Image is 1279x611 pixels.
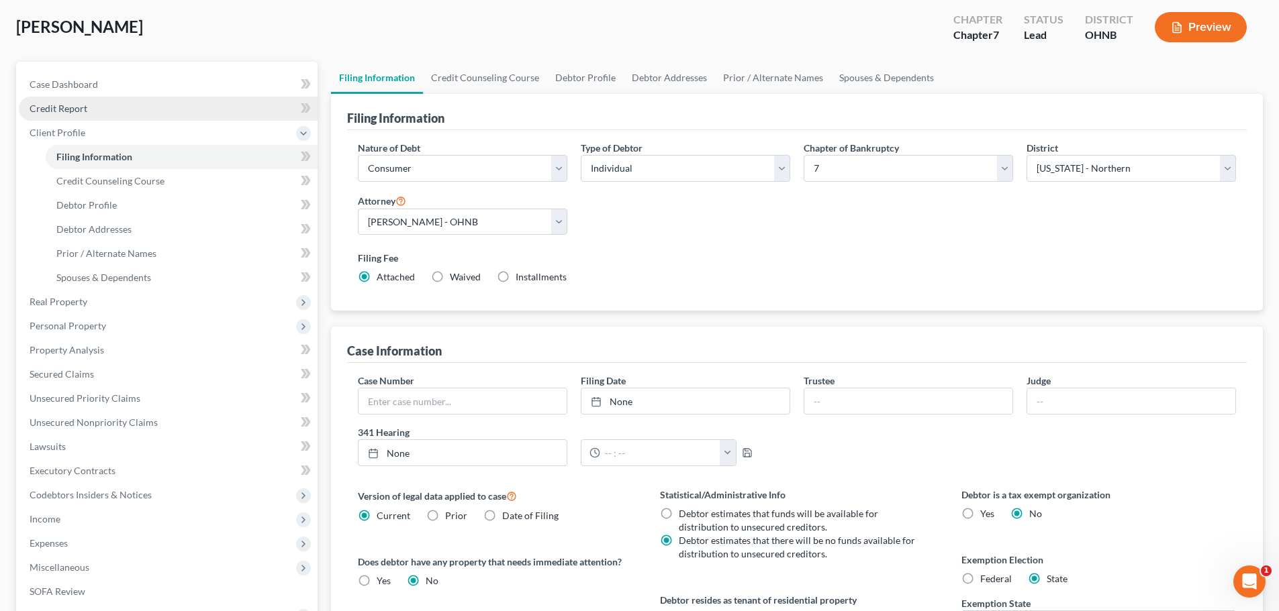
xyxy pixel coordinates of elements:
label: Exemption State [961,596,1031,610]
span: Secured Claims [30,368,94,380]
a: Credit Counseling Course [423,62,547,94]
span: Personal Property [30,320,106,331]
label: Statistical/Administrative Info [660,488,935,502]
a: Credit Counseling Course [46,169,318,193]
label: Nature of Debt [358,141,420,155]
a: Debtor Profile [46,193,318,217]
span: Filing Information [56,151,132,162]
span: Prior / Alternate Names [56,247,156,259]
span: [PERSON_NAME] [16,17,143,36]
a: Case Dashboard [19,72,318,97]
span: No [1029,508,1042,519]
label: Filing Fee [358,251,1236,265]
a: Filing Information [331,62,423,94]
a: Executory Contracts [19,459,318,483]
a: None [359,440,567,465]
label: Case Number [358,374,414,388]
span: Date of Filing [502,510,559,521]
label: Exemption Election [961,553,1236,567]
a: Lawsuits [19,435,318,459]
span: Credit Counseling Course [56,175,164,186]
div: Filing Information [347,110,444,126]
span: Debtor estimates that funds will be available for distribution to unsecured creditors. [679,508,878,533]
span: Credit Report [30,103,87,114]
span: Debtor Addresses [56,223,132,235]
a: Spouses & Dependents [46,266,318,290]
label: Type of Debtor [581,141,643,155]
span: Unsecured Nonpriority Claims [30,416,158,428]
div: Status [1024,12,1063,27]
span: Yes [980,508,994,519]
label: Chapter of Bankruptcy [804,141,899,155]
span: 1 [1261,565,1272,576]
span: Expenses [30,537,68,549]
div: District [1085,12,1133,27]
a: Property Analysis [19,338,318,362]
span: SOFA Review [30,586,85,597]
span: Installments [516,271,567,282]
a: Spouses & Dependents [831,62,942,94]
span: Case Dashboard [30,78,98,90]
span: Spouses & Dependents [56,272,151,283]
span: Real Property [30,296,87,307]
input: -- [804,388,1012,414]
span: 7 [993,28,999,41]
span: Property Analysis [30,344,104,355]
span: Debtor estimates that there will be no funds available for distribution to unsecured creditors. [679,535,915,559]
span: State [1047,573,1068,584]
span: Prior [445,510,467,521]
iframe: Intercom live chat [1233,565,1266,598]
span: Federal [980,573,1012,584]
a: Prior / Alternate Names [715,62,831,94]
span: Waived [450,271,481,282]
div: Case Information [347,343,442,359]
a: Debtor Profile [547,62,624,94]
span: Lawsuits [30,441,66,452]
div: OHNB [1085,27,1133,43]
span: Unsecured Priority Claims [30,392,140,404]
a: SOFA Review [19,579,318,604]
a: Debtor Addresses [46,217,318,241]
a: None [581,388,790,414]
span: Codebtors Insiders & Notices [30,489,152,500]
input: -- : -- [600,440,720,465]
a: Filing Information [46,145,318,169]
label: Debtor resides as tenant of residential property [660,593,935,607]
span: Client Profile [30,127,85,138]
input: Enter case number... [359,388,567,414]
span: No [426,575,438,586]
a: Secured Claims [19,362,318,386]
span: Miscellaneous [30,561,89,573]
a: Unsecured Priority Claims [19,386,318,410]
label: Does debtor have any property that needs immediate attention? [358,555,632,569]
div: Chapter [953,12,1002,27]
span: Yes [377,575,391,586]
label: Debtor is a tax exempt organization [961,488,1236,502]
label: 341 Hearing [351,425,797,439]
label: Version of legal data applied to case [358,488,632,504]
a: Credit Report [19,97,318,121]
label: Trustee [804,374,835,388]
div: Chapter [953,27,1002,43]
label: Filing Date [581,374,626,388]
span: Current [377,510,410,521]
span: Income [30,513,60,524]
label: Judge [1027,374,1051,388]
a: Prior / Alternate Names [46,241,318,266]
a: Unsecured Nonpriority Claims [19,410,318,435]
span: Attached [377,271,415,282]
button: Preview [1155,12,1247,42]
span: Debtor Profile [56,199,117,211]
input: -- [1027,388,1235,414]
a: Debtor Addresses [624,62,715,94]
span: Executory Contracts [30,465,115,476]
label: Attorney [358,192,406,209]
label: District [1027,141,1058,155]
div: Lead [1024,27,1063,43]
